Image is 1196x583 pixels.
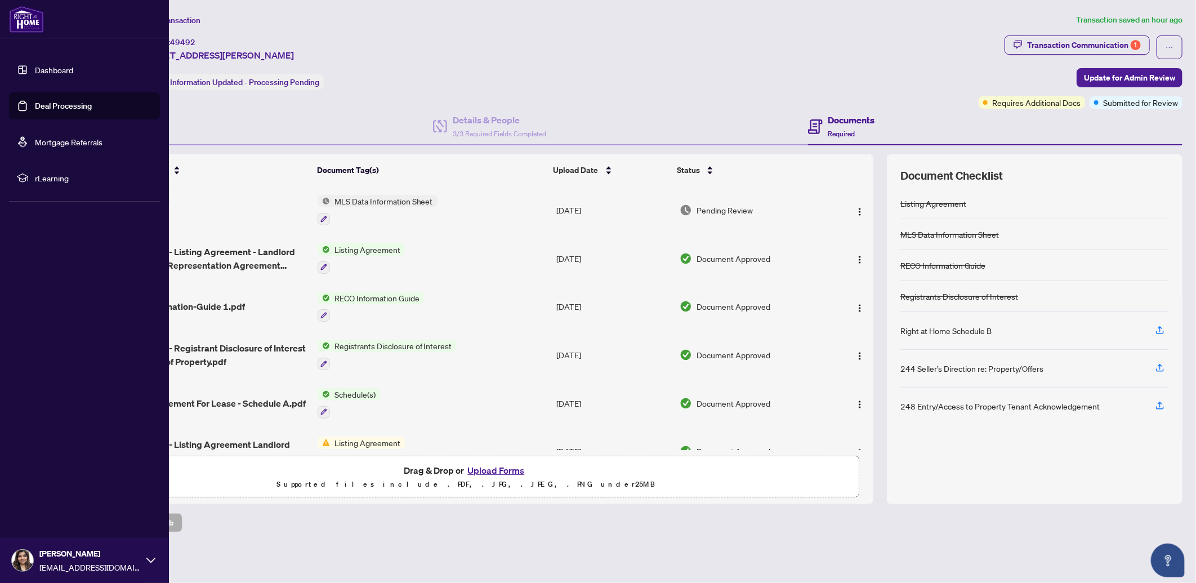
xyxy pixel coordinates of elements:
[330,243,405,256] span: Listing Agreement
[851,297,869,315] button: Logo
[1076,14,1182,26] article: Transaction saved an hour ago
[680,252,692,265] img: Document Status
[39,561,141,573] span: [EMAIL_ADDRESS][DOMAIN_NAME]
[900,168,1003,184] span: Document Checklist
[330,292,424,304] span: RECO Information Guide
[851,346,869,364] button: Logo
[549,154,672,186] th: Upload Date
[318,388,330,400] img: Status Icon
[404,463,528,478] span: Drag & Drop or
[680,300,692,313] img: Document Status
[697,300,770,313] span: Document Approved
[140,74,324,90] div: Status:
[680,397,692,410] img: Document Status
[680,445,692,457] img: Document Status
[330,340,457,352] span: Registrants Disclosure of Interest
[118,397,306,410] span: Listing Agreement For Lease - Schedule A.pdf
[453,130,546,138] span: 3/3 Required Fields Completed
[318,243,405,274] button: Status IconListing Agreement
[672,154,827,186] th: Status
[140,15,200,25] span: View Transaction
[318,388,380,419] button: Status IconSchedule(s)
[12,550,33,571] img: Profile Icon
[35,172,152,184] span: rLearning
[552,186,675,234] td: [DATE]
[1077,68,1182,87] button: Update for Admin Review
[552,331,675,379] td: [DATE]
[554,164,599,176] span: Upload Date
[313,154,548,186] th: Document Tag(s)
[851,250,869,268] button: Logo
[464,463,528,478] button: Upload Forms
[828,130,855,138] span: Required
[851,394,869,412] button: Logo
[992,96,1081,109] span: Requires Additional Docs
[79,478,853,491] p: Supported files include .PDF, .JPG, .JPEG, .PNG under 25 MB
[453,113,546,127] h4: Details & People
[855,255,864,264] img: Logo
[1151,544,1185,577] button: Open asap
[170,37,195,47] span: 49492
[900,259,985,272] div: RECO Information Guide
[1131,40,1141,50] div: 1
[900,290,1018,302] div: Registrants Disclosure of Interest
[118,438,309,465] span: Ontario 210 - Listing Agreement Landlord Representation Agreement Authority to Offer for Lease.pdf
[851,201,869,219] button: Logo
[318,195,330,207] img: Status Icon
[35,101,92,111] a: Deal Processing
[552,428,675,476] td: [DATE]
[113,154,313,186] th: (7) File Name
[318,340,330,352] img: Status Icon
[9,6,44,33] img: logo
[697,397,770,410] span: Document Approved
[697,204,753,216] span: Pending Review
[330,388,380,400] span: Schedule(s)
[73,456,859,498] span: Drag & Drop orUpload FormsSupported files include .PDF, .JPG, .JPEG, .PNG under25MB
[39,548,141,560] span: [PERSON_NAME]
[140,48,294,62] span: [STREET_ADDRESS][PERSON_NAME]
[318,292,330,304] img: Status Icon
[680,349,692,361] img: Document Status
[900,362,1043,375] div: 244 Seller’s Direction re: Property/Offers
[855,304,864,313] img: Logo
[318,195,438,225] button: Status IconMLS Data Information Sheet
[855,351,864,361] img: Logo
[318,243,330,256] img: Status Icon
[318,437,330,449] img: Status Icon
[855,400,864,409] img: Logo
[828,113,875,127] h4: Documents
[1166,43,1173,51] span: ellipsis
[552,234,675,283] td: [DATE]
[900,400,1100,412] div: 248 Entry/Access to Property Tenant Acknowledgement
[900,228,999,241] div: MLS Data Information Sheet
[1084,69,1175,87] span: Update for Admin Review
[318,340,457,370] button: Status IconRegistrants Disclosure of Interest
[118,245,309,272] span: Ontario 272 - Listing Agreement - Landlord Designated Representation Agreement Authority to Offer...
[330,195,438,207] span: MLS Data Information Sheet
[851,442,869,460] button: Logo
[900,197,966,210] div: Listing Agreement
[35,65,73,75] a: Dashboard
[855,448,864,457] img: Logo
[900,324,992,337] div: Right at Home Schedule B
[855,207,864,216] img: Logo
[697,445,770,457] span: Document Approved
[330,437,405,449] span: Listing Agreement
[677,164,700,176] span: Status
[1103,96,1178,109] span: Submitted for Review
[680,204,692,216] img: Document Status
[697,349,770,361] span: Document Approved
[35,137,102,147] a: Mortgage Referrals
[118,341,309,368] span: Ontario 161 - Registrant Disclosure of Interest Disposition of Property.pdf
[170,77,319,87] span: Information Updated - Processing Pending
[318,437,405,467] button: Status IconListing Agreement
[552,379,675,428] td: [DATE]
[552,283,675,331] td: [DATE]
[118,300,245,313] span: RECO-Information-Guide 1.pdf
[697,252,770,265] span: Document Approved
[318,292,424,322] button: Status IconRECO Information Guide
[1005,35,1150,55] button: Transaction Communication1
[1027,36,1141,54] div: Transaction Communication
